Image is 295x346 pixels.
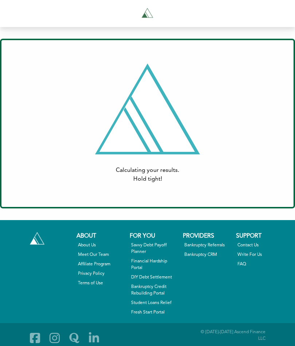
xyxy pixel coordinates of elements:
div: Support [236,232,286,241]
div: For You [130,232,179,241]
a: Financial Hardship Portal [131,258,178,271]
a: Bankruptcy Referrals [184,242,231,249]
a: Bankruptcy CRM [184,251,231,258]
a: Student Loans Relief [131,300,178,306]
a: Tryascend.com [28,230,46,246]
a: Contact Us [237,242,284,249]
a: Meet Our Team [78,251,125,258]
a: Fresh Start Portal [131,309,178,316]
a: DIY Debt Settlement [131,274,178,281]
a: Privacy Policy [78,270,125,277]
div: Providers [183,232,232,241]
img: Tryascend.com [30,232,44,245]
a: FAQ [237,261,284,268]
div: Calculating your results. Hold tight! [25,166,270,184]
a: Savvy Debt Payoff Planner [131,242,178,255]
a: Tryascend.com [100,6,194,21]
a: Terms of Use [78,280,125,287]
a: Affiliate Program [78,261,125,268]
a: Bankruptcy Credit Rebuilding Portal [131,284,178,297]
div: About [76,232,126,241]
a: About Us [78,242,125,249]
img: Tryascend.com [139,6,155,21]
a: Write For Us [237,251,284,258]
